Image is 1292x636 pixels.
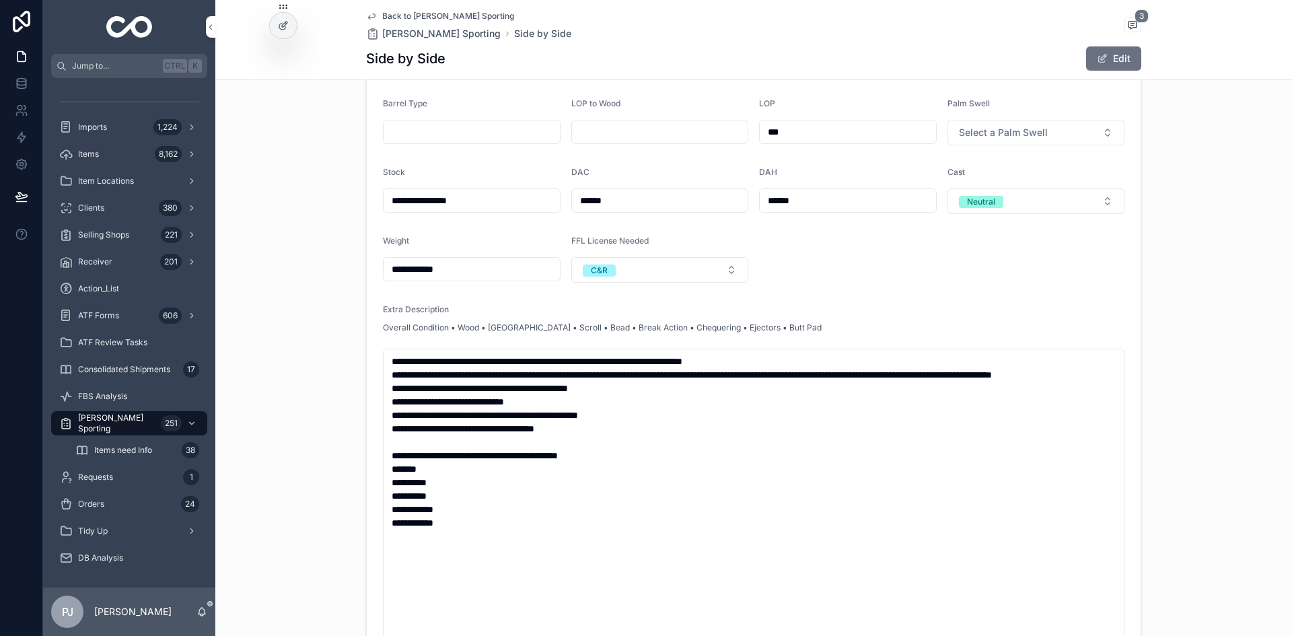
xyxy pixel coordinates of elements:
[51,169,207,193] a: Item Locations
[51,277,207,301] a: Action_List
[43,78,215,588] div: scrollable content
[366,27,501,40] a: [PERSON_NAME] Sporting
[78,472,113,483] span: Requests
[51,115,207,139] a: Imports1,224
[51,250,207,274] a: Receiver201
[759,167,777,177] span: DAH
[51,223,207,247] a: Selling Shops221
[51,196,207,220] a: Clients380
[160,254,182,270] div: 201
[183,361,199,378] div: 17
[78,364,170,375] span: Consolidated Shipments
[78,391,127,402] span: FBS Analysis
[51,142,207,166] a: Items8,162
[94,605,172,619] p: [PERSON_NAME]
[366,11,514,22] a: Back to [PERSON_NAME] Sporting
[366,49,445,68] h1: Side by Side
[947,188,1125,214] button: Select Button
[51,54,207,78] button: Jump to...CtrlK
[183,469,199,485] div: 1
[78,149,99,160] span: Items
[51,384,207,409] a: FBS Analysis
[78,526,108,536] span: Tidy Up
[571,236,649,246] span: FFL License Needed
[161,415,182,431] div: 251
[190,61,201,71] span: K
[571,98,620,108] span: LOP to Wood
[571,167,589,177] span: DAC
[155,146,182,162] div: 8,162
[78,310,119,321] span: ATF Forms
[383,167,405,177] span: Stock
[947,167,965,177] span: Cast
[967,196,995,208] div: Neutral
[1124,17,1141,34] button: 3
[51,330,207,355] a: ATF Review Tasks
[78,499,104,509] span: Orders
[78,229,129,240] span: Selling Shops
[382,27,501,40] span: [PERSON_NAME] Sporting
[383,304,449,314] span: Extra Description
[51,519,207,543] a: Tidy Up
[78,203,104,213] span: Clients
[94,445,152,456] span: Items need Info
[78,176,134,186] span: Item Locations
[51,546,207,570] a: DB Analysis
[51,304,207,328] a: ATF Forms606
[51,357,207,382] a: Consolidated Shipments17
[163,59,187,73] span: Ctrl
[78,413,155,434] span: [PERSON_NAME] Sporting
[78,256,112,267] span: Receiver
[947,120,1125,145] button: Select Button
[571,257,749,283] button: Select Button
[182,442,199,458] div: 38
[159,200,182,216] div: 380
[62,604,73,620] span: PJ
[153,119,182,135] div: 1,224
[959,126,1048,139] span: Select a Palm Swell
[1086,46,1141,71] button: Edit
[106,16,153,38] img: App logo
[383,322,822,334] p: Overall Condition • Wood • [GEOGRAPHIC_DATA] • Scroll • Bead • Break Action • Chequering • Ejecto...
[51,411,207,435] a: [PERSON_NAME] Sporting251
[947,98,990,108] span: Palm Swell
[78,283,119,294] span: Action_List
[383,236,409,246] span: Weight
[78,122,107,133] span: Imports
[514,27,571,40] a: Side by Side
[67,438,207,462] a: Items need Info38
[78,553,123,563] span: DB Analysis
[382,11,514,22] span: Back to [PERSON_NAME] Sporting
[51,492,207,516] a: Orders24
[1135,9,1149,23] span: 3
[159,308,182,324] div: 606
[591,264,608,277] div: C&R
[78,337,147,348] span: ATF Review Tasks
[161,227,182,243] div: 221
[181,496,199,512] div: 24
[383,98,427,108] span: Barrel Type
[72,61,157,71] span: Jump to...
[51,465,207,489] a: Requests1
[759,98,775,108] span: LOP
